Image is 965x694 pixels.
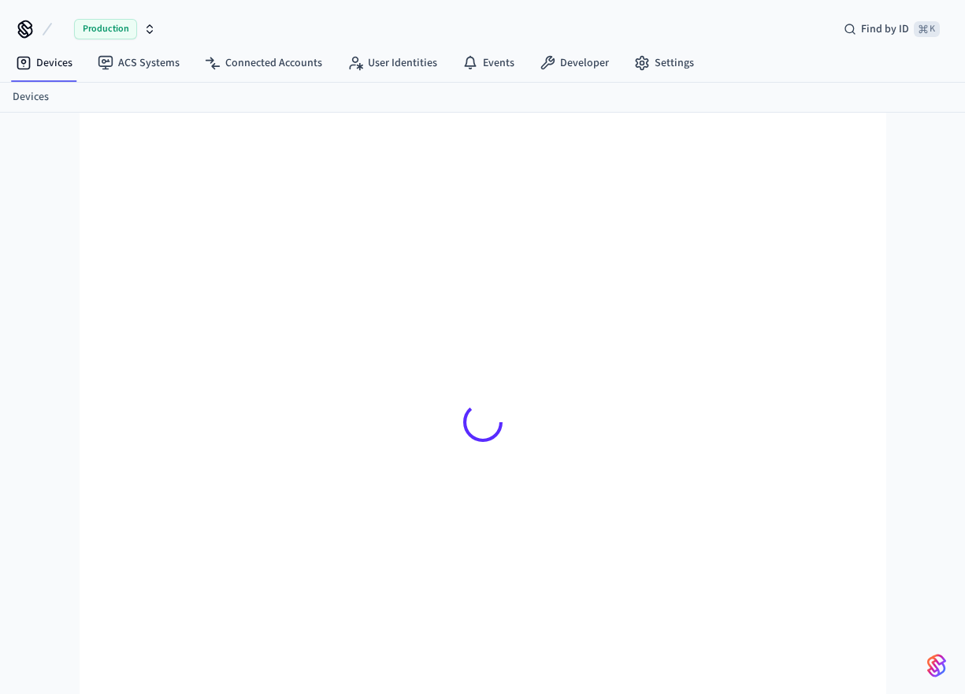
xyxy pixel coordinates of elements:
a: Settings [622,49,707,77]
span: Production [74,19,137,39]
a: Events [450,49,527,77]
a: ACS Systems [85,49,192,77]
img: SeamLogoGradient.69752ec5.svg [927,653,946,678]
a: User Identities [335,49,450,77]
a: Devices [3,49,85,77]
a: Developer [527,49,622,77]
a: Connected Accounts [192,49,335,77]
span: ⌘ K [914,21,940,37]
div: Find by ID⌘ K [831,15,952,43]
span: Find by ID [861,21,909,37]
a: Devices [13,89,49,106]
